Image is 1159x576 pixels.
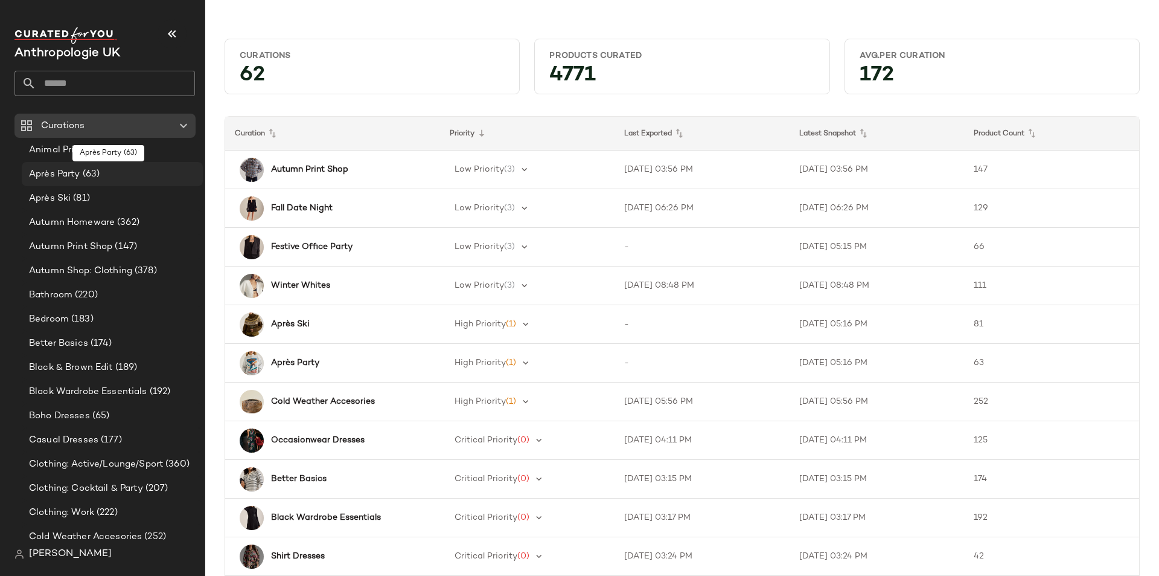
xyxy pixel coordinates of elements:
[271,318,310,331] b: Après Ski
[147,385,171,399] span: (192)
[964,344,1139,383] td: 63
[615,117,790,150] th: Last Exported
[455,474,517,484] span: Critical Priority
[850,66,1134,89] div: 172
[29,458,163,471] span: Clothing: Active/Lounge/Sport
[455,320,506,329] span: High Priority
[29,312,69,326] span: Bedroom
[964,460,1139,499] td: 174
[29,264,132,278] span: Autumn Shop: Clothing
[964,228,1139,267] td: 66
[615,150,790,189] td: [DATE] 03:56 PM
[964,383,1139,421] td: 252
[271,241,353,253] b: Festive Office Party
[455,397,506,406] span: High Priority
[615,228,790,267] td: -
[240,274,264,298] img: 4114326950106_011_b
[455,165,504,174] span: Low Priority
[163,458,190,471] span: (360)
[115,216,139,230] span: (362)
[71,192,90,205] span: (81)
[504,281,515,290] span: (3)
[271,357,319,369] b: Après Party
[240,506,264,530] img: 4130728860007_001_e2
[271,550,325,563] b: Shirt Dresses
[29,547,112,561] span: [PERSON_NAME]
[240,196,264,221] img: 4130911810250_001_e
[29,506,94,520] span: Clothing: Work
[964,189,1139,228] td: 129
[506,358,516,367] span: (1)
[964,421,1139,460] td: 125
[790,267,965,305] td: [DATE] 08:48 PM
[964,150,1139,189] td: 147
[455,513,517,522] span: Critical Priority
[790,150,965,189] td: [DATE] 03:56 PM
[142,530,166,544] span: (252)
[14,549,24,559] img: svg%3e
[455,242,504,251] span: Low Priority
[29,337,88,351] span: Better Basics
[41,119,85,133] span: Curations
[517,474,529,484] span: (0)
[860,50,1125,62] div: Avg.per Curation
[615,189,790,228] td: [DATE] 06:26 PM
[271,163,348,176] b: Autumn Print Shop
[90,409,110,423] span: (65)
[790,189,965,228] td: [DATE] 06:26 PM
[540,66,824,89] div: 4771
[69,312,94,326] span: (183)
[440,117,615,150] th: Priority
[790,537,965,576] td: [DATE] 03:24 PM
[964,499,1139,537] td: 192
[29,482,143,496] span: Clothing: Cocktail & Party
[790,305,965,344] td: [DATE] 05:16 PM
[132,264,157,278] span: (378)
[143,482,168,496] span: (207)
[790,499,965,537] td: [DATE] 03:17 PM
[29,361,113,375] span: Black & Brown Edit
[29,167,80,181] span: Après Party
[615,267,790,305] td: [DATE] 08:48 PM
[549,50,814,62] div: Products Curated
[517,513,529,522] span: (0)
[517,552,529,561] span: (0)
[455,358,506,367] span: High Priority
[271,395,375,408] b: Cold Weather Accesories
[517,436,529,445] span: (0)
[240,235,264,259] img: 4115911810003_001_e
[790,117,965,150] th: Latest Snapshot
[790,383,965,421] td: [DATE] 05:56 PM
[240,429,264,453] img: 4130929940122_520_b
[615,499,790,537] td: [DATE] 03:17 PM
[230,66,514,89] div: 62
[240,545,264,569] img: 4130957990174_529_b
[790,421,965,460] td: [DATE] 04:11 PM
[98,433,122,447] span: (177)
[615,421,790,460] td: [DATE] 04:11 PM
[964,305,1139,344] td: 81
[72,288,98,302] span: (220)
[455,436,517,445] span: Critical Priority
[271,434,365,447] b: Occasionwear Dresses
[80,167,100,181] span: (63)
[29,143,83,157] span: Animal Print
[506,397,516,406] span: (1)
[964,117,1139,150] th: Product Count
[240,158,264,182] img: 4115905110032_095_e
[240,467,264,491] img: 4113443330058_018_e4
[964,537,1139,576] td: 42
[790,228,965,267] td: [DATE] 05:15 PM
[14,47,120,60] span: Current Company Name
[615,383,790,421] td: [DATE] 05:56 PM
[790,344,965,383] td: [DATE] 05:16 PM
[113,361,138,375] span: (189)
[504,242,515,251] span: (3)
[615,537,790,576] td: [DATE] 03:24 PM
[504,204,515,213] span: (3)
[455,204,504,213] span: Low Priority
[112,240,137,254] span: (147)
[615,344,790,383] td: -
[29,216,115,230] span: Autumn Homeware
[271,473,327,485] b: Better Basics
